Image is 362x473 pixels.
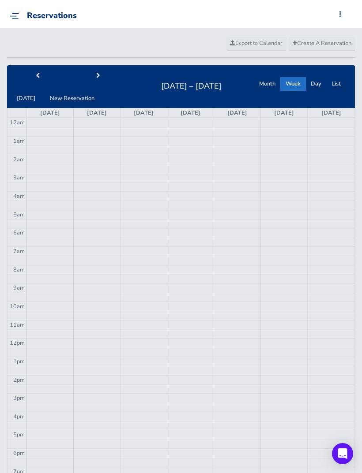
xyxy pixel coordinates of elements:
[68,69,128,83] button: next
[13,431,25,439] span: 5pm
[274,109,294,117] a: [DATE]
[7,69,68,83] button: prev
[10,321,25,329] span: 11am
[13,137,25,145] span: 1am
[289,37,355,50] a: Create A Reservation
[10,119,25,127] span: 12am
[305,77,327,91] button: Day
[13,266,25,274] span: 8am
[181,109,200,117] a: [DATE]
[280,77,306,91] button: Week
[13,192,25,200] span: 4am
[13,394,25,402] span: 3pm
[13,156,25,164] span: 2am
[13,413,25,421] span: 4pm
[13,247,25,255] span: 7am
[332,443,353,464] div: Open Intercom Messenger
[321,109,341,117] a: [DATE]
[293,39,351,47] span: Create A Reservation
[13,229,25,237] span: 6am
[134,109,154,117] a: [DATE]
[156,79,227,91] h2: [DATE] – [DATE]
[11,92,41,105] button: [DATE]
[10,339,25,347] span: 12pm
[40,109,60,117] a: [DATE]
[27,11,77,21] div: Reservations
[13,284,25,292] span: 9am
[326,77,346,91] button: List
[10,13,19,19] img: menu_img
[226,37,287,50] a: Export to Calendar
[10,302,25,310] span: 10am
[254,77,281,91] button: Month
[13,449,25,457] span: 6pm
[45,92,100,105] button: New Reservation
[87,109,107,117] a: [DATE]
[13,376,25,384] span: 2pm
[13,174,25,182] span: 3am
[230,39,283,47] span: Export to Calendar
[13,358,25,365] span: 1pm
[13,211,25,219] span: 5am
[227,109,247,117] a: [DATE]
